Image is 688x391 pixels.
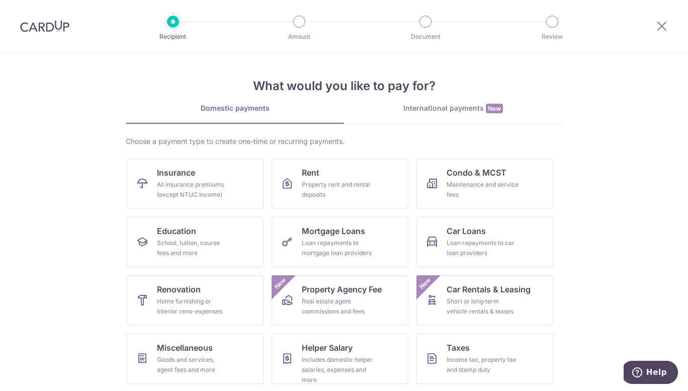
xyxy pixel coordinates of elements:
[157,225,196,237] span: Education
[302,342,353,354] span: Helper Salary
[302,355,374,385] div: Includes domestic helper salaries, expenses and more
[157,167,195,179] span: Insurance
[515,32,589,42] p: Review
[302,167,319,179] span: Rent
[416,275,553,326] a: Car Rentals & LeasingShort or long‑term vehicle rentals & leasesNew
[302,238,374,258] div: Loan repayments to mortgage loan providers
[272,159,408,209] a: RentProperty rent and rental deposits
[127,334,264,384] a: MiscellaneousGoods and services, agent fees and more
[157,296,229,317] div: Home furnishing or interior reno-expenses
[416,217,553,267] a: Car LoansLoan repayments to car loan providers
[302,225,365,237] span: Mortgage Loans
[486,104,503,113] span: New
[157,283,201,295] span: Renovation
[23,7,43,16] span: Help
[157,342,213,354] span: Miscellaneous
[136,32,210,42] p: Recipient
[416,334,553,384] a: TaxesIncome tax, property tax and stamp duty
[447,167,506,179] span: Condo & MCST
[272,217,408,267] a: Mortgage LoansLoan repayments to mortgage loan providers
[157,238,229,258] div: School, tuition, course fees and more
[447,342,470,354] span: Taxes
[417,275,434,292] span: New
[272,275,408,326] a: Property Agency FeeReal estate agent commissions and feesNew
[272,334,408,384] a: Helper SalaryIncludes domestic helper salaries, expenses and more
[126,77,562,95] h4: What would you like to pay for?
[447,283,531,295] span: Car Rentals & Leasing
[447,355,519,375] div: Income tax, property tax and stamp duty
[126,103,344,113] div: Domestic payments
[447,225,486,237] span: Car Loans
[447,296,519,317] div: Short or long‑term vehicle rentals & leases
[127,275,264,326] a: RenovationHome furnishing or interior reno-expenses
[447,180,519,200] div: Maintenance and service fees
[302,283,382,295] span: Property Agency Fee
[20,20,69,32] img: CardUp
[624,361,678,386] iframe: Opens a widget where you can find more information
[262,32,336,42] p: Amount
[126,136,562,146] div: Choose a payment type to create one-time or recurring payments.
[272,275,289,292] span: New
[388,32,463,42] p: Document
[302,180,374,200] div: Property rent and rental deposits
[416,159,553,209] a: Condo & MCSTMaintenance and service fees
[127,217,264,267] a: EducationSchool, tuition, course fees and more
[157,355,229,375] div: Goods and services, agent fees and more
[447,238,519,258] div: Loan repayments to car loan providers
[157,180,229,200] div: All insurance premiums (except NTUC Income)
[344,103,562,114] div: International payments
[127,159,264,209] a: InsuranceAll insurance premiums (except NTUC Income)
[302,296,374,317] div: Real estate agent commissions and fees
